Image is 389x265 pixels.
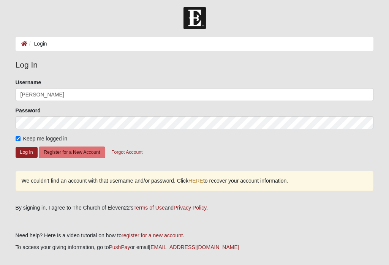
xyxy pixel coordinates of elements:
legend: Log In [16,59,374,71]
label: Password [16,107,41,114]
p: To access your giving information, go to or email [16,243,374,251]
div: By signing in, I agree to The Church of Eleven22's and . [16,204,374,212]
div: We couldn’t find an account with that username and/or password. Click to recover your account inf... [16,171,374,191]
a: PushPay [109,244,130,250]
label: Username [16,79,41,86]
a: register for a new account [122,232,183,238]
img: Church of Eleven22 Logo [183,7,206,29]
a: HERE [188,178,203,184]
button: Log In [16,147,38,158]
input: Keep me logged in [16,136,21,141]
button: Forgot Account [106,147,147,158]
li: Login [27,40,47,48]
p: Need help? Here is a video tutorial on how to . [16,232,374,240]
button: Register for a New Account [39,147,105,158]
a: [EMAIL_ADDRESS][DOMAIN_NAME] [149,244,239,250]
span: Keep me logged in [23,136,68,142]
a: Privacy Policy [174,205,206,211]
a: Terms of Use [133,205,164,211]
